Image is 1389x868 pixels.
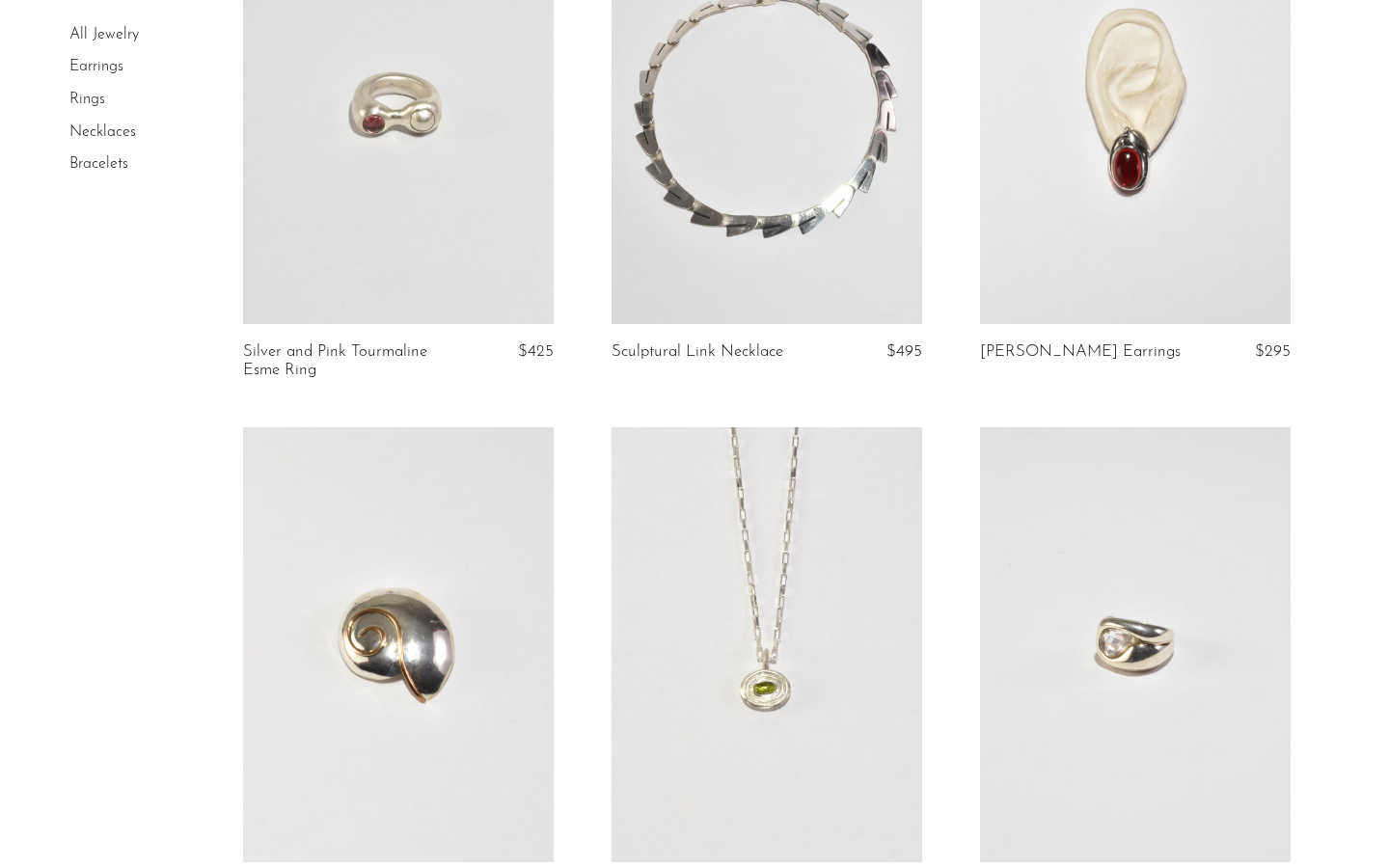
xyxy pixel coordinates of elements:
[69,124,136,140] a: Necklaces
[886,343,922,360] span: $495
[518,343,554,360] span: $425
[69,60,123,75] a: Earrings
[243,343,449,379] a: Silver and Pink Tourmaline Esme Ring
[69,27,139,42] a: All Jewelry
[69,92,105,107] a: Rings
[69,156,128,172] a: Bracelets
[1255,343,1291,360] span: $295
[980,343,1181,361] a: [PERSON_NAME] Earrings
[612,343,783,361] a: Sculptural Link Necklace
